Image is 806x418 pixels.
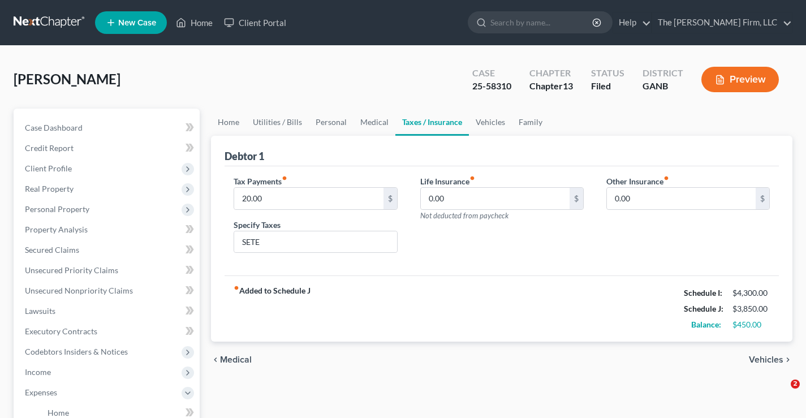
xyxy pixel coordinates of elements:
div: Case [472,67,511,80]
button: Preview [701,67,779,92]
span: Secured Claims [25,245,79,255]
a: Property Analysis [16,219,200,240]
iframe: Intercom live chat [768,380,795,407]
div: Chapter [529,80,573,93]
a: Unsecured Nonpriority Claims [16,281,200,301]
div: 25-58310 [472,80,511,93]
a: Credit Report [16,138,200,158]
a: Unsecured Priority Claims [16,260,200,281]
a: Help [613,12,651,33]
div: $450.00 [732,319,770,330]
span: Lawsuits [25,306,55,316]
a: Case Dashboard [16,118,200,138]
span: Property Analysis [25,225,88,234]
label: Specify Taxes [234,219,281,231]
a: Secured Claims [16,240,200,260]
div: Filed [591,80,624,93]
span: Expenses [25,387,57,397]
span: Client Profile [25,163,72,173]
a: Personal [309,109,354,136]
div: GANB [643,80,683,93]
a: Utilities / Bills [246,109,309,136]
span: Case Dashboard [25,123,83,132]
a: Taxes / Insurance [395,109,469,136]
span: Vehicles [749,355,783,364]
i: fiber_manual_record [234,285,239,291]
a: Lawsuits [16,301,200,321]
strong: Balance: [691,320,721,329]
div: $4,300.00 [732,287,770,299]
button: chevron_left Medical [211,355,252,364]
span: Not deducted from paycheck [420,211,508,220]
i: chevron_right [783,355,792,364]
i: fiber_manual_record [469,175,475,181]
span: New Case [118,19,156,27]
span: Home [48,408,69,417]
div: District [643,67,683,80]
span: Real Property [25,184,74,193]
span: Medical [220,355,252,364]
span: Personal Property [25,204,89,214]
a: Home [211,109,246,136]
span: Codebtors Insiders & Notices [25,347,128,356]
i: fiber_manual_record [663,175,669,181]
a: Home [170,12,218,33]
input: Specify... [234,231,396,253]
i: fiber_manual_record [282,175,287,181]
button: Vehicles chevron_right [749,355,792,364]
strong: Schedule I: [684,288,722,298]
div: Debtor 1 [225,149,264,163]
span: 2 [791,380,800,389]
div: $3,850.00 [732,303,770,314]
div: Chapter [529,67,573,80]
a: The [PERSON_NAME] Firm, LLC [652,12,792,33]
div: $ [570,188,583,209]
span: Income [25,367,51,377]
span: Unsecured Priority Claims [25,265,118,275]
span: Credit Report [25,143,74,153]
div: $ [383,188,397,209]
i: chevron_left [211,355,220,364]
label: Other Insurance [606,175,669,187]
input: Search by name... [490,12,594,33]
input: -- [234,188,383,209]
span: [PERSON_NAME] [14,71,120,87]
a: Executory Contracts [16,321,200,342]
a: Vehicles [469,109,512,136]
a: Medical [354,109,395,136]
div: Status [591,67,624,80]
strong: Schedule J: [684,304,723,313]
a: Client Portal [218,12,292,33]
label: Life Insurance [420,175,475,187]
input: -- [421,188,570,209]
a: Family [512,109,549,136]
input: -- [607,188,756,209]
span: 13 [563,80,573,91]
div: $ [756,188,769,209]
span: Unsecured Nonpriority Claims [25,286,133,295]
label: Tax Payments [234,175,287,187]
strong: Added to Schedule J [234,285,311,333]
span: Executory Contracts [25,326,97,336]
